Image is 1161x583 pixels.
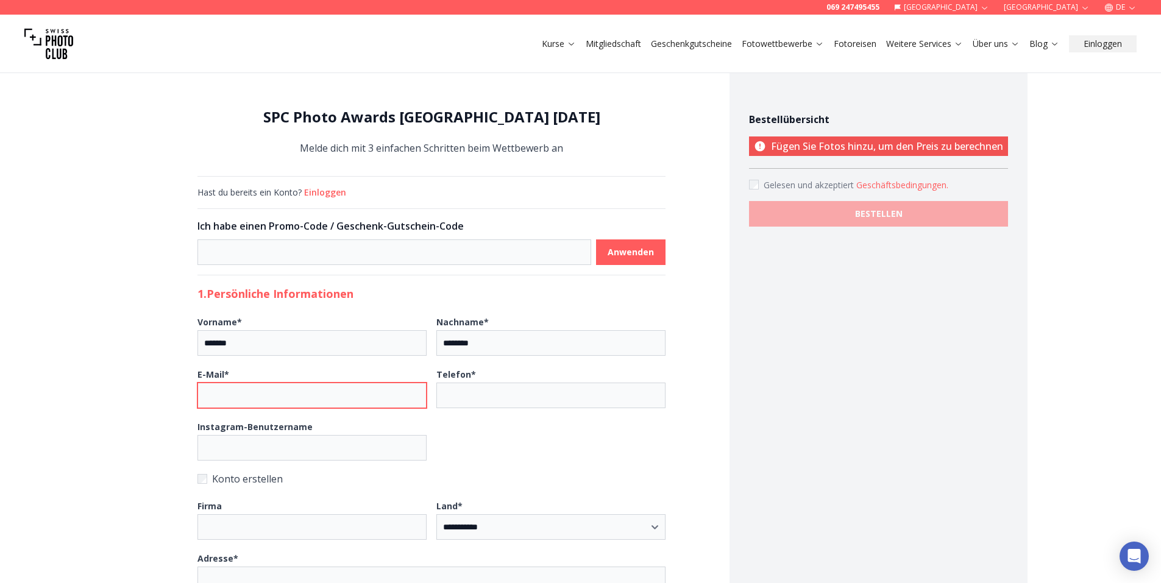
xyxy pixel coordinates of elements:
[749,112,1008,127] h4: Bestellübersicht
[197,186,666,199] div: Hast du bereits ein Konto?
[197,474,207,484] input: Konto erstellen
[304,186,346,199] button: Einloggen
[436,514,666,540] select: Land*
[1120,542,1149,571] div: Open Intercom Messenger
[881,35,968,52] button: Weitere Services
[651,38,732,50] a: Geschenkgutscheine
[968,35,1024,52] button: Über uns
[197,219,666,233] h3: Ich habe einen Promo-Code / Geschenk-Gutschein-Code
[737,35,829,52] button: Fotowettbewerbe
[197,316,242,328] b: Vorname *
[197,470,666,487] label: Konto erstellen
[855,208,903,220] b: BESTELLEN
[24,19,73,68] img: Swiss photo club
[829,35,881,52] button: Fotoreisen
[596,239,666,265] button: Anwenden
[197,107,666,157] div: Melde dich mit 3 einfachen Schritten beim Wettbewerb an
[197,435,427,461] input: Instagram-Benutzername
[436,330,666,356] input: Nachname*
[886,38,963,50] a: Weitere Services
[542,38,576,50] a: Kurse
[764,179,856,191] span: Gelesen und akzeptiert
[197,514,427,540] input: Firma
[749,201,1008,227] button: BESTELLEN
[436,316,489,328] b: Nachname *
[197,553,238,564] b: Adresse *
[749,136,1008,156] p: Fügen Sie Fotos hinzu, um den Preis zu berechnen
[436,383,666,408] input: Telefon*
[197,107,666,127] h1: SPC Photo Awards [GEOGRAPHIC_DATA] [DATE]
[856,179,948,191] button: Accept termsGelesen und akzeptiert
[197,383,427,408] input: E-Mail*
[1029,38,1059,50] a: Blog
[581,35,646,52] button: Mitgliedschaft
[586,38,641,50] a: Mitgliedschaft
[197,285,666,302] h2: 1. Persönliche Informationen
[436,369,476,380] b: Telefon *
[197,369,229,380] b: E-Mail *
[608,246,654,258] b: Anwenden
[1024,35,1064,52] button: Blog
[197,330,427,356] input: Vorname*
[749,180,759,189] input: Accept terms
[742,38,824,50] a: Fotowettbewerbe
[973,38,1020,50] a: Über uns
[1069,35,1137,52] button: Einloggen
[197,421,313,433] b: Instagram-Benutzername
[436,500,463,512] b: Land *
[197,500,222,512] b: Firma
[834,38,876,50] a: Fotoreisen
[826,2,879,12] a: 069 247495455
[646,35,737,52] button: Geschenkgutscheine
[537,35,581,52] button: Kurse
